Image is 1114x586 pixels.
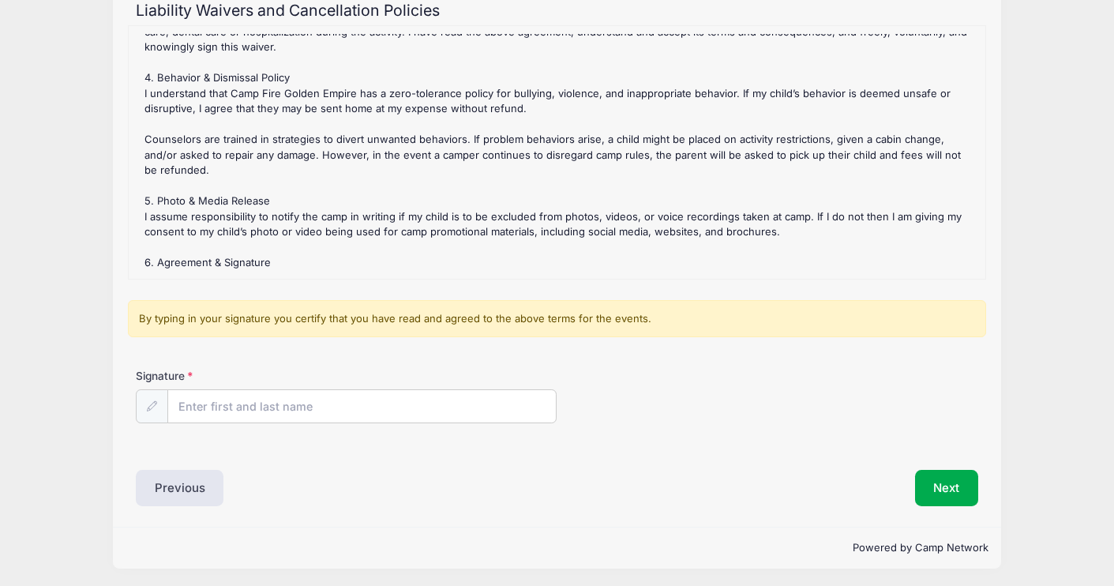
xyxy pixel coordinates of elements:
[126,540,988,556] p: Powered by Camp Network
[128,300,986,338] div: By typing in your signature you certify that you have read and agreed to the above terms for the ...
[136,368,347,384] label: Signature
[136,2,978,20] h2: Liability Waivers and Cancellation Policies
[137,34,977,271] div: : We understand that plans can change, and we want to be as flexible as possible while ensuring c...
[167,389,557,423] input: Enter first and last name
[915,470,979,506] button: Next
[136,470,224,506] button: Previous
